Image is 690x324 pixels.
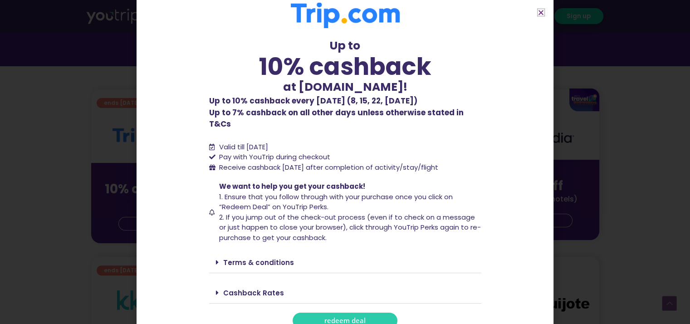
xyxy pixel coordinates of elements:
[217,152,330,162] span: Pay with YouTrip during checkout
[223,258,294,267] a: Terms & conditions
[209,252,481,273] div: Terms & conditions
[538,9,544,16] a: Close
[324,317,366,324] span: redeem deal
[209,54,481,79] div: 10% cashback
[223,288,284,298] a: Cashback Rates
[209,37,481,95] div: Up to at [DOMAIN_NAME]!
[219,142,268,152] span: Valid till [DATE]
[219,212,481,242] span: 2. If you jump out of the check-out process (even if to check on a message or just happen to clos...
[219,162,438,172] span: Receive cashback [DATE] after completion of activity/stay/flight
[219,192,453,212] span: 1. Ensure that you follow through with your purchase once you click on “Redeem Deal” on YouTrip P...
[219,182,365,191] span: We want to help you get your cashback!
[209,282,481,304] div: Cashback Rates
[209,95,481,130] p: Up to 7% cashback on all other days unless otherwise stated in T&Cs
[209,95,417,106] b: Up to 10% cashback every [DATE] (8, 15, 22, [DATE])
